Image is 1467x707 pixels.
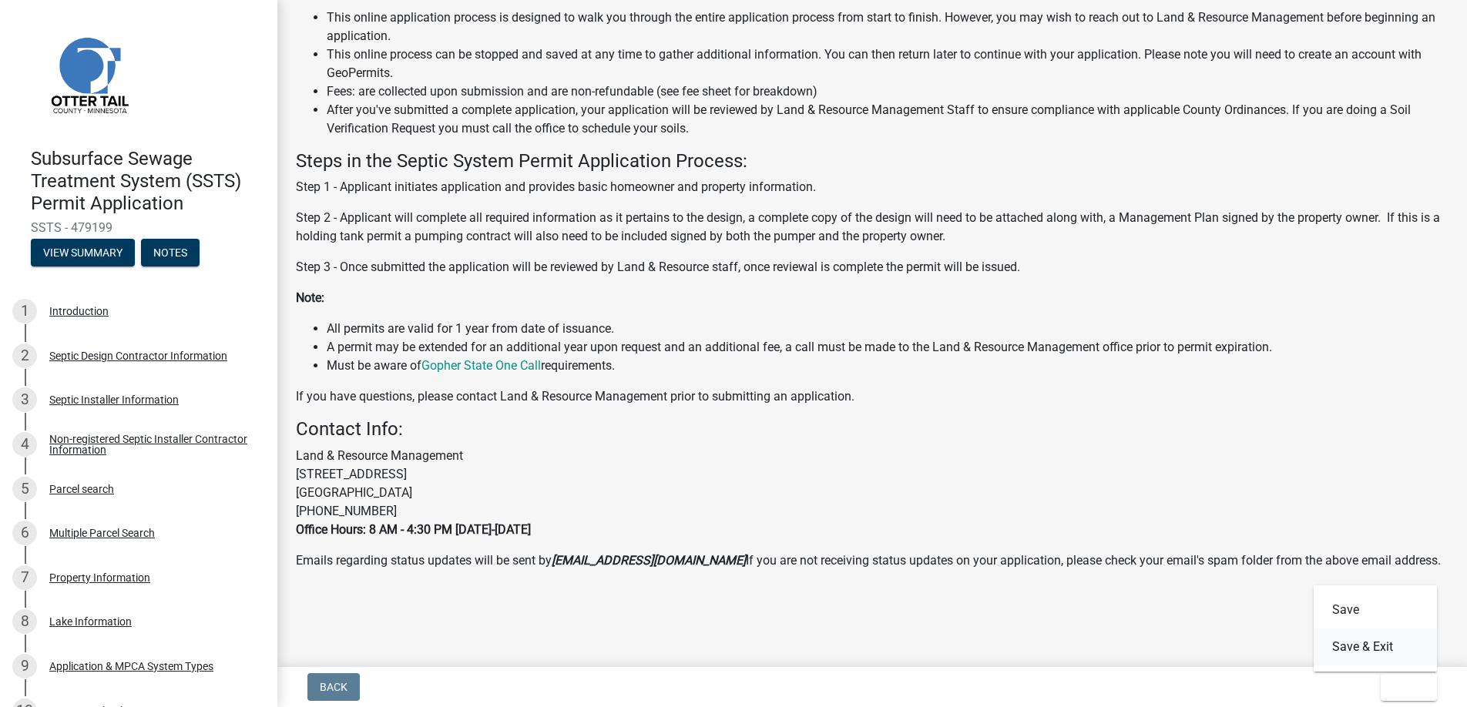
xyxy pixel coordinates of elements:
[49,616,132,627] div: Lake Information
[421,358,541,373] a: Gopher State One Call
[296,447,1449,539] p: Land & Resource Management [STREET_ADDRESS] [GEOGRAPHIC_DATA] [PHONE_NUMBER]
[12,565,37,590] div: 7
[49,306,109,317] div: Introduction
[552,553,746,568] strong: [EMAIL_ADDRESS][DOMAIN_NAME]
[327,45,1449,82] li: This online process can be stopped and saved at any time to gather additional information. You ca...
[12,654,37,679] div: 9
[296,418,1449,441] h4: Contact Info:
[49,484,114,494] div: Parcel search
[296,387,1449,406] p: If you have questions, please contact Land & Resource Management prior to submitting an application.
[31,239,135,266] button: View Summary
[12,343,37,368] div: 2
[327,320,1449,338] li: All permits are valid for 1 year from date of issuance.
[327,82,1449,101] li: Fees: are collected upon submission and are non-refundable (see fee sheet for breakdown)
[141,239,200,266] button: Notes
[320,681,347,693] span: Back
[49,572,150,583] div: Property Information
[12,521,37,545] div: 6
[1314,591,1437,628] button: Save
[1314,585,1437,672] div: Exit
[296,150,1449,173] h4: Steps in the Septic System Permit Application Process:
[1314,628,1437,665] button: Save & Exit
[296,258,1449,276] p: Step 3 - Once submitted the application will be reviewed by Land & Resource staff, once reviewal ...
[141,248,200,260] wm-modal-confirm: Notes
[49,528,155,538] div: Multiple Parcel Search
[31,16,146,132] img: Otter Tail County, Minnesota
[1393,681,1415,693] span: Exit
[12,432,37,457] div: 4
[49,394,179,405] div: Septic Installer Information
[12,299,37,323] div: 1
[296,290,324,305] strong: Note:
[296,209,1449,246] p: Step 2 - Applicant will complete all required information as it pertains to the design, a complet...
[327,8,1449,45] li: This online application process is designed to walk you through the entire application process fr...
[12,387,37,412] div: 3
[31,248,135,260] wm-modal-confirm: Summary
[12,477,37,501] div: 5
[49,661,213,672] div: Application & MPCA System Types
[12,609,37,634] div: 8
[31,148,265,214] h4: Subsurface Sewage Treatment System (SSTS) Permit Application
[49,434,253,455] div: Non-registered Septic Installer Contractor Information
[327,101,1449,138] li: After you've submitted a complete application, your application will be reviewed by Land & Resour...
[31,220,247,235] span: SSTS - 479199
[1381,673,1437,701] button: Exit
[296,551,1449,570] p: Emails regarding status updates will be sent by If you are not receiving status updates on your a...
[327,357,1449,375] li: Must be aware of requirements.
[327,338,1449,357] li: A permit may be extended for an additional year upon request and an additional fee, a call must b...
[296,178,1449,196] p: Step 1 - Applicant initiates application and provides basic homeowner and property information.
[307,673,360,701] button: Back
[49,350,227,361] div: Septic Design Contractor Information
[296,522,531,537] strong: Office Hours: 8 AM - 4:30 PM [DATE]-[DATE]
